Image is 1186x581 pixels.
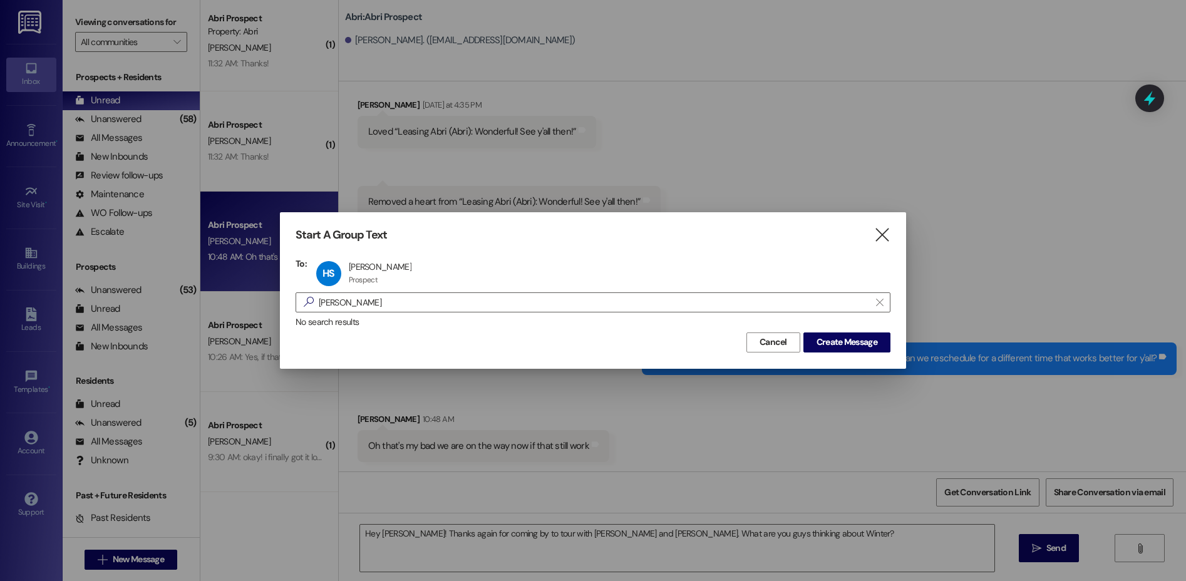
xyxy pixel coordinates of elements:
button: Clear text [870,293,890,312]
h3: To: [296,258,307,269]
i:  [874,229,890,242]
span: HS [322,267,334,280]
i:  [299,296,319,309]
div: No search results [296,316,890,329]
h3: Start A Group Text [296,228,387,242]
div: Prospect [349,275,378,285]
span: Create Message [817,336,877,349]
span: Cancel [760,336,787,349]
div: [PERSON_NAME] [349,261,411,272]
button: Create Message [803,332,890,352]
input: Search for any contact or apartment [319,294,870,311]
i:  [876,297,883,307]
button: Cancel [746,332,800,352]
